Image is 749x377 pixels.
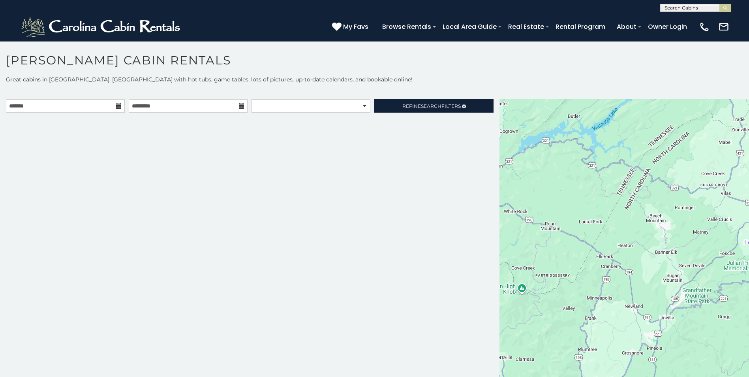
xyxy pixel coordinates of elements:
a: Real Estate [504,20,548,34]
img: mail-regular-white.png [718,21,729,32]
a: Local Area Guide [439,20,501,34]
a: About [613,20,640,34]
a: Owner Login [644,20,691,34]
span: Search [421,103,441,109]
a: My Favs [332,22,370,32]
a: Rental Program [552,20,609,34]
span: Refine Filters [402,103,461,109]
a: RefineSearchFilters [374,99,493,113]
img: White-1-2.png [20,15,184,39]
span: My Favs [343,22,368,32]
img: phone-regular-white.png [699,21,710,32]
a: Browse Rentals [378,20,435,34]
